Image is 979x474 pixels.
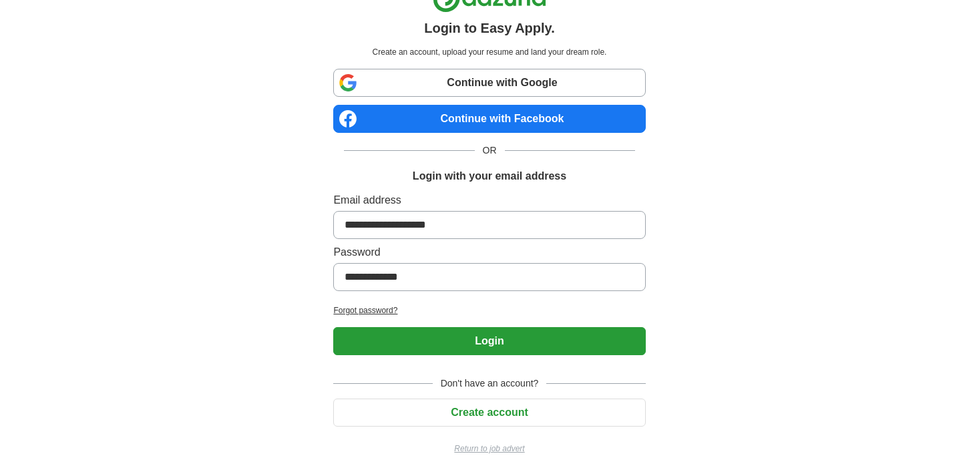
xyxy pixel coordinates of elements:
button: Create account [333,399,645,427]
label: Email address [333,192,645,208]
span: Don't have an account? [433,377,547,391]
a: Forgot password? [333,304,645,316]
a: Return to job advert [333,443,645,455]
span: OR [475,144,505,158]
h1: Login with your email address [413,168,566,184]
button: Login [333,327,645,355]
p: Create an account, upload your resume and land your dream role. [336,46,642,58]
h1: Login to Easy Apply. [424,18,555,38]
a: Continue with Google [333,69,645,97]
label: Password [333,244,645,260]
a: Create account [333,407,645,418]
a: Continue with Facebook [333,105,645,133]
